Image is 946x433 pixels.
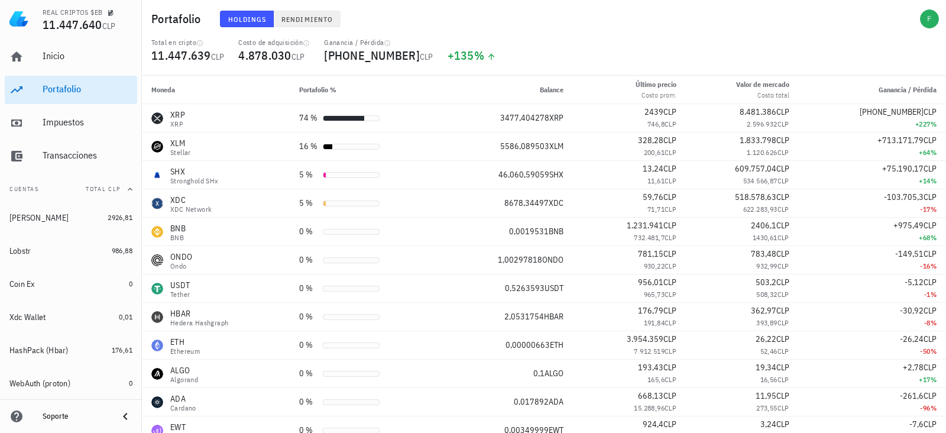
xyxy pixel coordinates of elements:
div: SHX [170,166,219,177]
span: 746,8 [647,119,665,128]
span: 932,99 [756,261,777,270]
span: CLP [102,21,116,31]
div: REAL CRIPTOS $EB [43,8,102,17]
div: +68 [808,232,937,244]
span: CLP [924,220,937,231]
a: Xdc Wallet 0,01 [5,303,137,331]
div: XLM-icon [151,141,163,153]
th: Balance: Sin ordenar. Pulse para ordenar de forma ascendente. [442,76,573,104]
span: +75.190,17 [882,163,924,174]
span: % [931,290,937,299]
div: ALGO-icon [151,368,163,380]
div: 16 % [299,140,318,153]
div: Stronghold SHx [170,177,219,185]
span: CLP [777,233,789,242]
span: 783,48 [751,248,776,259]
span: 3.954.359 [627,334,663,344]
div: Transacciones [43,150,132,161]
span: Ganancia / Pérdida [879,85,937,94]
span: 930,22 [644,261,665,270]
div: XDC-icon [151,198,163,209]
span: CLP [663,362,676,373]
span: 1.833.798 [740,135,776,146]
span: ADA [549,396,563,407]
div: Ganancia / Pérdida [324,38,433,47]
span: 518.578,63 [735,192,776,202]
span: 503,2 [756,277,776,287]
span: 11.447.640 [43,17,102,33]
span: 668,13 [638,390,663,401]
div: XRP [170,121,185,128]
span: CLP [291,51,305,62]
span: CLP [777,261,789,270]
span: CLP [663,334,676,344]
span: CLP [777,375,789,384]
span: -149,51 [895,248,924,259]
span: 11,61 [647,176,665,185]
span: 200,61 [644,148,665,157]
button: CuentasTotal CLP [5,175,137,203]
span: CLP [777,403,789,412]
span: +713.171,79 [877,135,924,146]
span: 3477,404278 [500,112,549,123]
span: CLP [776,248,789,259]
span: 0,1 [533,368,545,379]
span: 19,34 [756,362,776,373]
span: CLP [665,205,676,214]
span: 4.878.030 [238,47,291,63]
div: Último precio [636,79,676,90]
div: Valor de mercado [736,79,789,90]
span: BNB [549,226,563,237]
span: Portafolio % [299,85,336,94]
span: CLP [665,403,676,412]
div: -16 [808,260,937,272]
span: CLP [665,347,676,356]
div: Algorand [170,376,198,383]
span: 0,5263593 [505,283,545,293]
a: Lobstr 986,88 [5,237,137,265]
span: % [931,347,937,356]
span: % [931,233,937,242]
a: Impuestos [5,109,137,137]
span: Moneda [151,85,175,94]
div: 0 % [299,339,318,351]
span: 273,55 [756,403,777,412]
span: % [474,47,484,63]
span: CLP [663,419,676,429]
span: 732.481,7 [634,233,665,242]
span: 2926,81 [108,213,132,222]
div: Stellar [170,149,191,156]
span: CLP [924,334,937,344]
span: 328,28 [638,135,663,146]
span: 46.060,59059 [498,169,549,180]
span: % [931,403,937,412]
div: XLM [170,137,191,149]
span: CLP [776,419,789,429]
span: XLM [549,141,563,151]
div: Hedera Hashgraph [170,319,228,327]
span: CLP [924,419,937,429]
span: CLP [663,192,676,202]
span: % [931,318,937,327]
span: XRP [549,112,563,123]
button: Rendimiento [274,11,341,27]
span: 2,0531754 [504,311,544,322]
span: ALGO [545,368,563,379]
span: 193,43 [638,362,663,373]
a: [PERSON_NAME] 2926,81 [5,203,137,232]
span: CLP [776,362,789,373]
div: ADA [170,393,196,405]
span: CLP [665,176,676,185]
span: % [931,119,937,128]
span: CLP [665,119,676,128]
span: CLP [924,362,937,373]
span: % [931,148,937,157]
span: 1.120.626 [747,148,777,157]
span: 7.912.519 [634,347,665,356]
span: 2406,1 [751,220,776,231]
span: -261,6 [900,390,924,401]
div: USDT-icon [151,283,163,295]
span: CLP [665,290,676,299]
span: 71,71 [647,205,665,214]
div: +17 [808,374,937,386]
